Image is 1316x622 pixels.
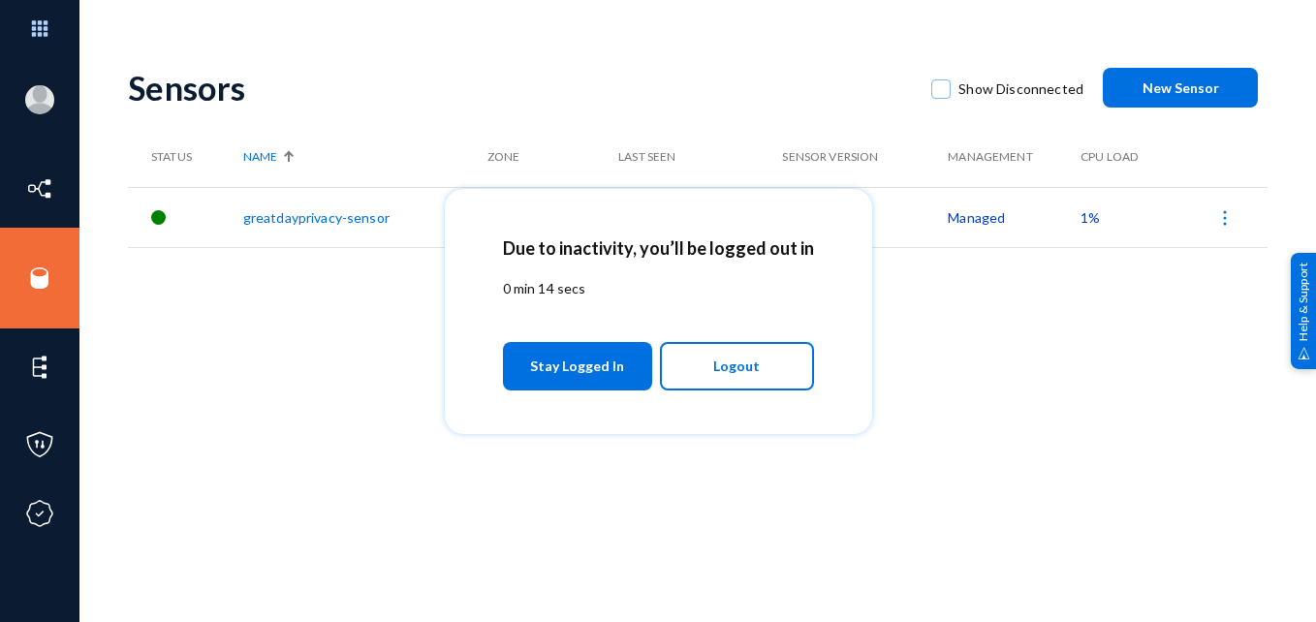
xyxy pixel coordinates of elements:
[660,342,814,390] button: Logout
[530,349,624,384] span: Stay Logged In
[503,278,814,298] p: 0 min 14 secs
[503,237,814,259] h2: Due to inactivity, you’ll be logged out in
[503,342,653,390] button: Stay Logged In
[713,350,760,383] span: Logout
